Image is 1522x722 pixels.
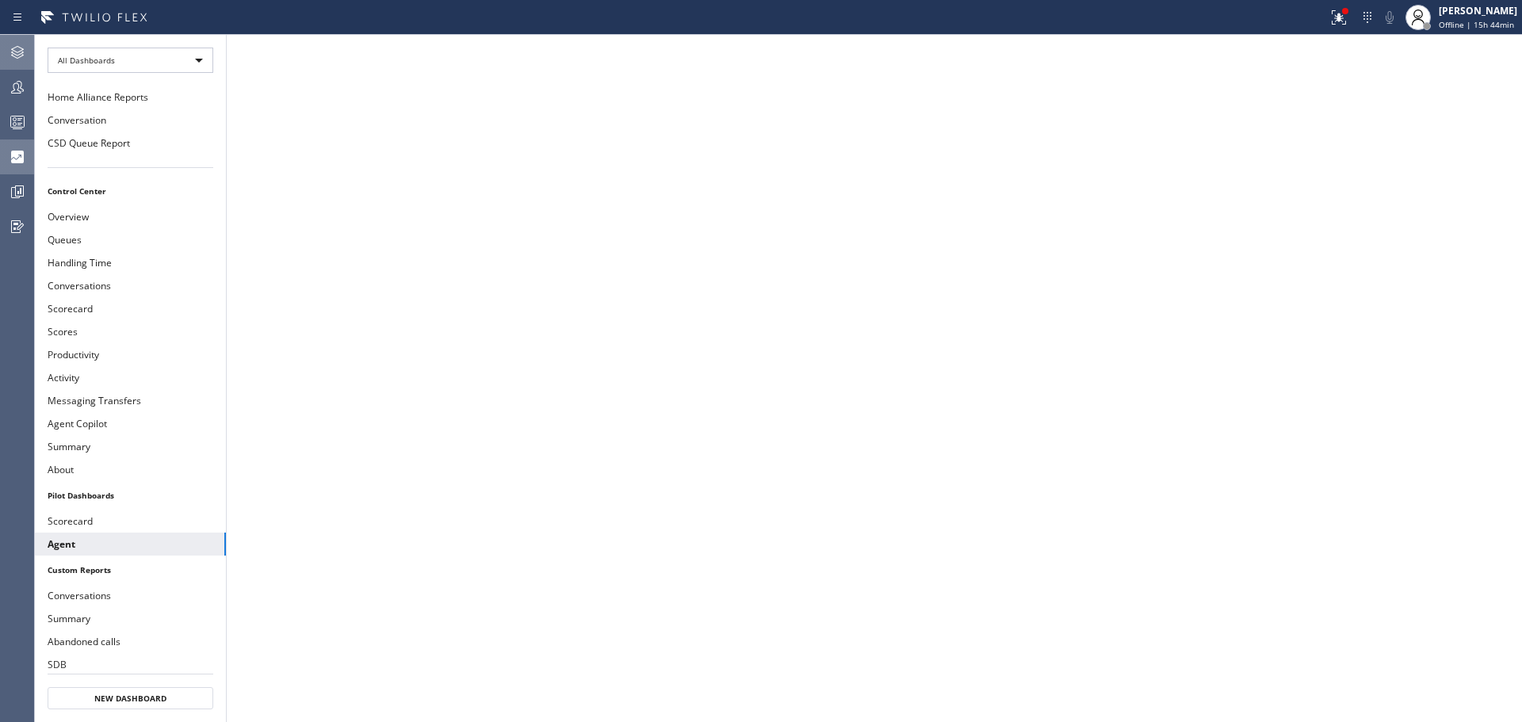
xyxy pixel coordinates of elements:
button: Scores [35,320,226,343]
button: About [35,458,226,481]
div: All Dashboards [48,48,213,73]
button: Conversation [35,109,226,132]
button: Conversations [35,274,226,297]
button: New Dashboard [48,687,213,709]
button: Scorecard [35,297,226,320]
iframe: To enrich screen reader interactions, please activate Accessibility in Grammarly extension settings [227,35,1522,722]
button: Mute [1379,6,1401,29]
div: [PERSON_NAME] [1439,4,1517,17]
button: Home Alliance Reports [35,86,226,109]
span: Offline | 15h 44min [1439,19,1514,30]
button: Agent [35,533,226,556]
li: Pilot Dashboards [35,485,226,506]
button: Agent Copilot [35,412,226,435]
button: Summary [35,607,226,630]
button: SDB [35,653,226,676]
button: Productivity [35,343,226,366]
button: Scorecard [35,510,226,533]
button: Queues [35,228,226,251]
button: Messaging Transfers [35,389,226,412]
button: Conversations [35,584,226,607]
button: Activity [35,366,226,389]
button: Handling Time [35,251,226,274]
li: Custom Reports [35,560,226,580]
button: Overview [35,205,226,228]
button: Abandoned calls [35,630,226,653]
button: Summary [35,435,226,458]
button: CSD Queue Report [35,132,226,155]
li: Control Center [35,181,226,201]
